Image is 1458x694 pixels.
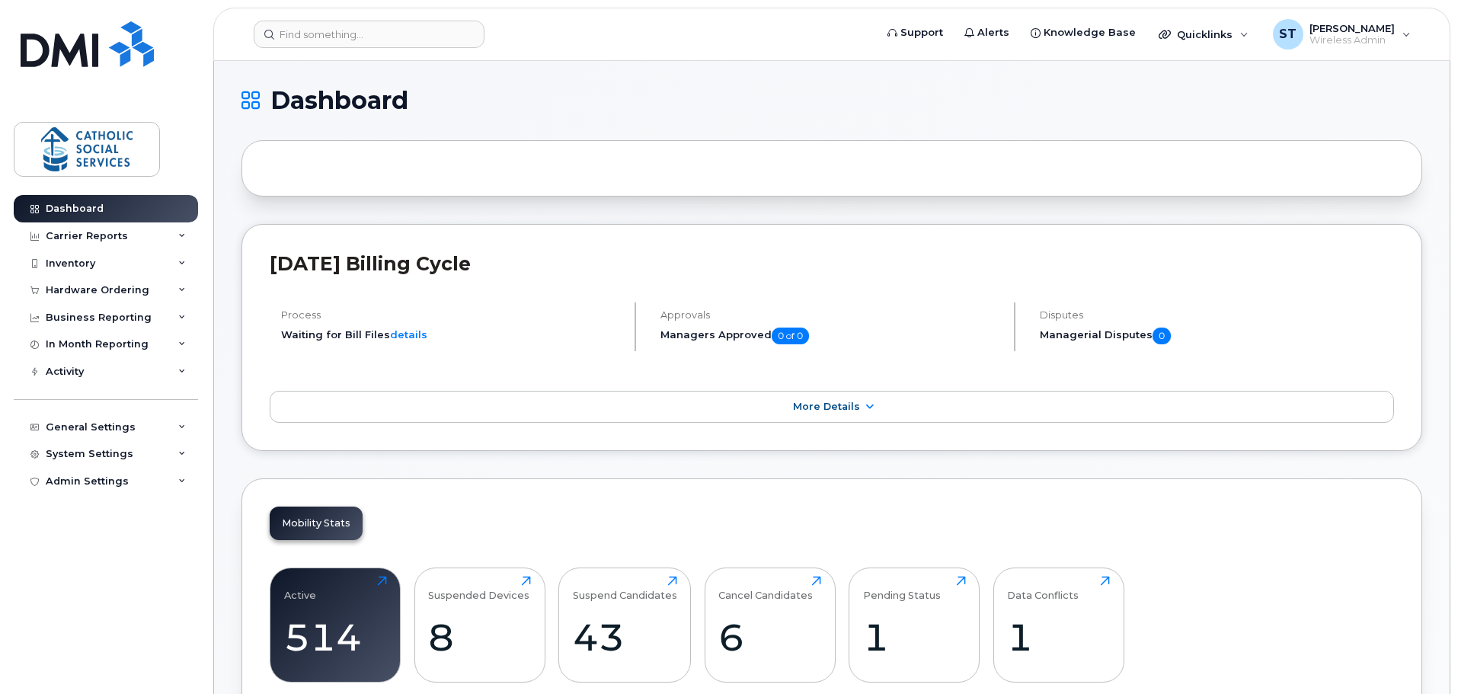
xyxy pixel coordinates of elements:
div: Active [284,576,316,601]
div: 8 [428,615,531,660]
div: 514 [284,615,387,660]
div: Cancel Candidates [718,576,813,601]
span: More Details [793,401,860,412]
a: Suspend Candidates43 [573,576,677,673]
span: 0 [1153,328,1171,344]
h2: [DATE] Billing Cycle [270,252,1394,275]
a: Suspended Devices8 [428,576,531,673]
div: Pending Status [863,576,941,601]
div: 1 [1007,615,1110,660]
div: 43 [573,615,677,660]
h4: Approvals [660,309,1001,321]
h4: Process [281,309,622,321]
h4: Disputes [1040,309,1394,321]
a: Cancel Candidates6 [718,576,821,673]
h5: Managers Approved [660,328,1001,344]
div: Data Conflicts [1007,576,1079,601]
li: Waiting for Bill Files [281,328,622,342]
span: Dashboard [270,89,408,112]
a: Pending Status1 [863,576,966,673]
iframe: Messenger Launcher [1392,628,1447,683]
div: 1 [863,615,966,660]
div: Suspend Candidates [573,576,677,601]
div: 6 [718,615,821,660]
a: Active514 [284,576,387,673]
span: 0 of 0 [772,328,809,344]
h5: Managerial Disputes [1040,328,1394,344]
div: Suspended Devices [428,576,529,601]
a: details [390,328,427,341]
a: Data Conflicts1 [1007,576,1110,673]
